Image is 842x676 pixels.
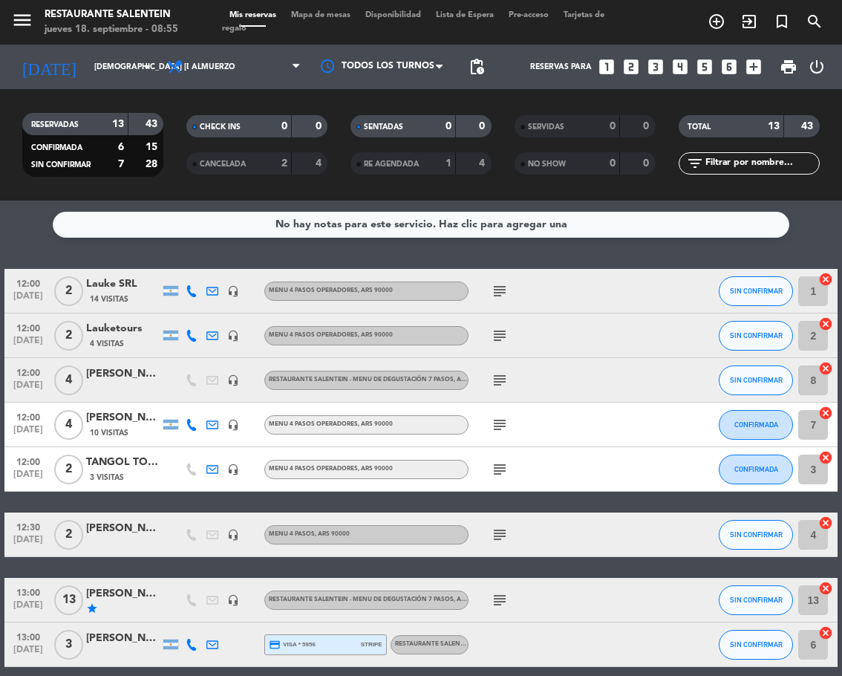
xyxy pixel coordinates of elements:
[501,11,556,19] span: Pre-acceso
[730,596,783,604] span: SIN CONFIRMAR
[491,282,509,300] i: subject
[491,327,509,345] i: subject
[86,520,160,537] div: [PERSON_NAME]
[491,591,509,609] i: subject
[10,628,47,645] span: 13:00
[31,144,82,152] span: CONFIRMADA
[146,159,160,169] strong: 28
[454,377,489,383] span: , ARS 95000
[54,321,83,351] span: 2
[773,13,791,30] i: turned_in_not
[10,645,47,662] span: [DATE]
[10,291,47,308] span: [DATE]
[227,374,239,386] i: headset_mic
[11,9,33,31] i: menu
[31,161,91,169] span: SIN CONFIRMAR
[479,158,488,169] strong: 4
[10,518,47,535] span: 12:30
[269,377,489,383] span: RESTAURANTE SALENTEIN - Menu de Degustación 7 pasos
[86,454,160,471] div: TANGOL TOUR
[146,119,160,129] strong: 43
[719,321,793,351] button: SIN CONFIRMAR
[780,58,797,76] span: print
[688,123,711,131] span: TOTAL
[10,600,47,617] span: [DATE]
[54,365,83,395] span: 4
[395,641,580,647] span: RESTAURANTE SALENTEIN - Menu de Degustación 7 pasos
[468,58,486,76] span: pending_actions
[446,121,451,131] strong: 0
[54,630,83,660] span: 3
[491,461,509,478] i: subject
[818,316,833,331] i: cancel
[315,531,350,537] span: , ARS 90000
[818,581,833,596] i: cancel
[54,520,83,550] span: 2
[446,158,451,169] strong: 1
[818,272,833,287] i: cancel
[138,58,156,76] i: arrow_drop_down
[269,466,393,472] span: Menu 4 pasos operadores
[530,62,592,71] span: Reservas para
[269,332,393,338] span: Menu 4 pasos operadores
[316,121,324,131] strong: 0
[719,365,793,395] button: SIN CONFIRMAR
[10,583,47,600] span: 13:00
[10,469,47,487] span: [DATE]
[358,466,393,472] span: , ARS 90000
[818,361,833,376] i: cancel
[31,121,79,129] span: RESERVADAS
[54,276,83,306] span: 2
[90,338,124,350] span: 4 Visitas
[90,293,128,305] span: 14 Visitas
[528,160,566,168] span: NO SHOW
[11,9,33,36] button: menu
[227,285,239,297] i: headset_mic
[734,420,778,429] span: CONFIRMADA
[730,287,783,295] span: SIN CONFIRMAR
[10,336,47,353] span: [DATE]
[808,58,826,76] i: power_settings_new
[358,287,393,293] span: , ARS 90000
[222,11,604,33] span: Tarjetas de regalo
[719,410,793,440] button: CONFIRMADA
[10,452,47,469] span: 12:00
[818,516,833,530] i: cancel
[428,11,501,19] span: Lista de Espera
[361,640,382,649] span: stripe
[200,160,246,168] span: CANCELADA
[45,7,178,22] div: Restaurante Salentein
[744,57,763,77] i: add_box
[491,371,509,389] i: subject
[719,520,793,550] button: SIN CONFIRMAR
[146,142,160,152] strong: 15
[10,408,47,425] span: 12:00
[364,160,419,168] span: RE AGENDADA
[90,427,128,439] span: 10 Visitas
[695,57,714,77] i: looks_5
[708,13,725,30] i: add_circle_outline
[643,158,652,169] strong: 0
[227,419,239,431] i: headset_mic
[45,22,178,37] div: jueves 18. septiembre - 08:55
[227,529,239,541] i: headset_mic
[222,11,284,19] span: Mis reservas
[704,155,819,172] input: Filtrar por nombre...
[10,535,47,552] span: [DATE]
[86,365,160,383] div: [PERSON_NAME]
[200,123,241,131] span: CHECK INS
[86,409,160,426] div: [PERSON_NAME]
[364,123,403,131] span: SENTADAS
[730,530,783,539] span: SIN CONFIRMAR
[734,465,778,473] span: CONFIRMADA
[118,159,124,169] strong: 7
[112,119,124,129] strong: 13
[54,455,83,484] span: 2
[610,121,616,131] strong: 0
[719,455,793,484] button: CONFIRMADA
[269,597,489,602] span: RESTAURANTE SALENTEIN - Menu de Degustación 7 pasos
[10,274,47,291] span: 12:00
[227,330,239,342] i: headset_mic
[227,464,239,475] i: headset_mic
[528,123,564,131] span: SERVIDAS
